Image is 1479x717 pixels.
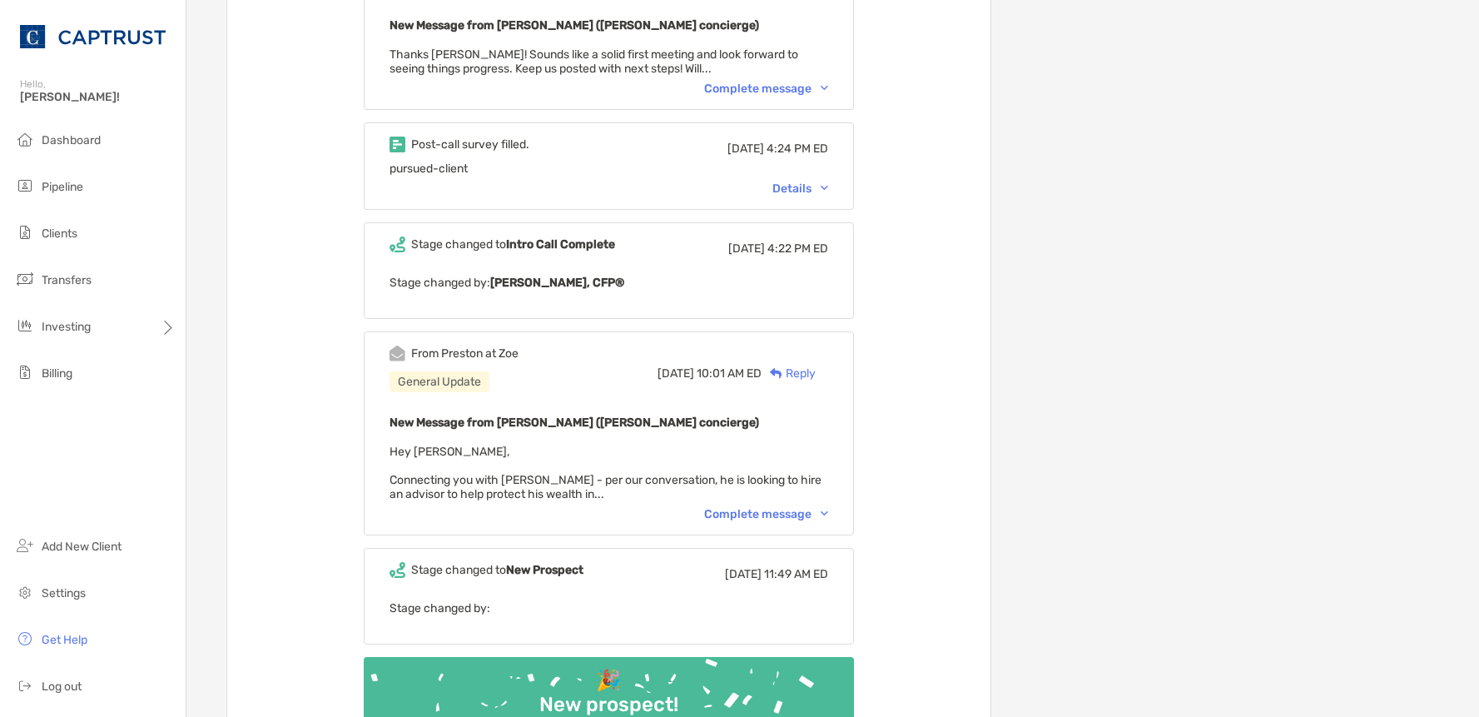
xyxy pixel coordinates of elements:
[411,563,583,577] div: Stage changed to
[42,180,83,194] span: Pipeline
[390,137,405,152] img: Event icon
[390,237,405,252] img: Event icon
[390,562,405,578] img: Event icon
[411,346,519,361] div: From Preston at Zoe
[42,540,122,554] span: Add New Client
[20,90,176,104] span: [PERSON_NAME]!
[15,535,35,555] img: add_new_client icon
[15,362,35,382] img: billing icon
[42,273,92,287] span: Transfers
[772,182,828,196] div: Details
[704,82,828,96] div: Complete message
[15,629,35,649] img: get-help icon
[764,567,828,581] span: 11:49 AM ED
[42,680,82,694] span: Log out
[42,366,72,381] span: Billing
[390,18,759,32] b: New Message from [PERSON_NAME] ([PERSON_NAME] concierge)
[42,320,91,334] span: Investing
[15,176,35,196] img: pipeline icon
[725,567,762,581] span: [DATE]
[390,371,489,392] div: General Update
[390,272,828,293] p: Stage changed by:
[15,582,35,602] img: settings icon
[506,237,615,251] b: Intro Call Complete
[490,276,624,290] b: [PERSON_NAME], CFP®
[42,633,87,647] span: Get Help
[533,693,685,717] div: New prospect!
[390,598,828,619] p: Stage changed by:
[15,222,35,242] img: clients icon
[704,507,828,521] div: Complete message
[390,346,405,361] img: Event icon
[42,227,77,241] span: Clients
[411,237,615,251] div: Stage changed to
[411,137,529,152] div: Post-call survey filled.
[821,511,828,516] img: Chevron icon
[42,586,86,600] span: Settings
[770,368,782,379] img: Reply icon
[767,142,828,156] span: 4:24 PM ED
[658,366,694,381] span: [DATE]
[42,133,101,147] span: Dashboard
[390,416,759,430] b: New Message from [PERSON_NAME] ([PERSON_NAME] concierge)
[506,563,583,577] b: New Prospect
[697,366,762,381] span: 10:01 AM ED
[767,241,828,256] span: 4:22 PM ED
[390,162,468,176] span: pursued-client
[589,669,628,693] div: 🎉
[15,316,35,336] img: investing icon
[15,269,35,289] img: transfers icon
[390,47,798,76] span: Thanks [PERSON_NAME]! Sounds like a solid first meeting and look forward to seeing things progres...
[15,129,35,149] img: dashboard icon
[821,186,828,191] img: Chevron icon
[390,445,821,501] span: Hey [PERSON_NAME], Connecting you with [PERSON_NAME] - per our conversation, he is looking to hir...
[762,365,816,382] div: Reply
[20,7,166,67] img: CAPTRUST Logo
[727,142,764,156] span: [DATE]
[821,86,828,91] img: Chevron icon
[15,675,35,695] img: logout icon
[728,241,765,256] span: [DATE]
